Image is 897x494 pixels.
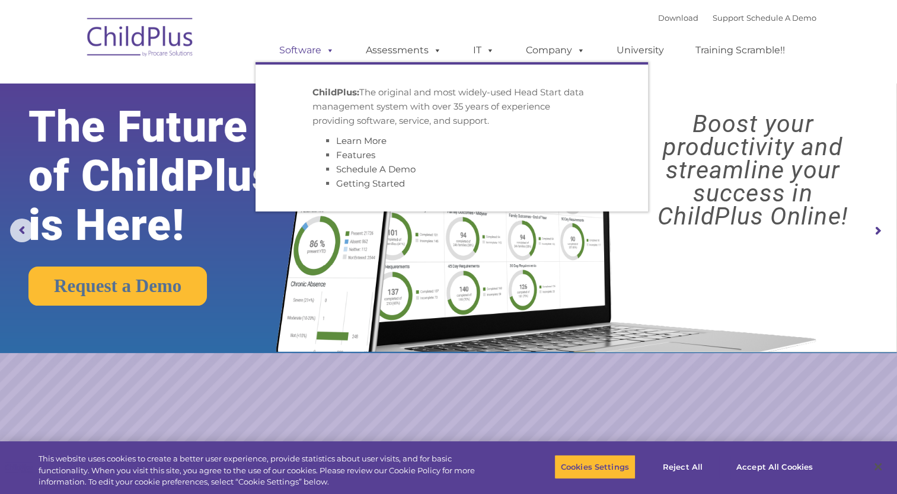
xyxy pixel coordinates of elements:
button: Accept All Cookies [730,454,819,479]
span: Last name [165,78,201,87]
a: Learn More [336,135,387,146]
a: Schedule A Demo [336,163,416,175]
img: ChildPlus by Procare Solutions [81,9,200,69]
a: Support [713,13,744,23]
a: Features [336,149,375,161]
a: Request a Demo [28,267,207,306]
a: Assessments [354,39,454,62]
button: Reject All [646,454,720,479]
button: Cookies Settings [554,454,636,479]
span: Phone number [165,127,215,136]
p: The original and most widely-used Head Start data management system with over 35 years of experie... [312,85,591,128]
a: Training Scramble!! [684,39,797,62]
a: University [605,39,676,62]
a: Getting Started [336,178,405,189]
a: Software [267,39,346,62]
a: Download [658,13,698,23]
a: Company [514,39,597,62]
font: | [658,13,816,23]
a: Schedule A Demo [746,13,816,23]
strong: ChildPlus: [312,86,359,98]
div: This website uses cookies to create a better user experience, provide statistics about user visit... [39,453,493,488]
a: IT [461,39,506,62]
rs-layer: The Future of ChildPlus is Here! [28,102,315,250]
button: Close [865,454,891,480]
rs-layer: Boost your productivity and streamline your success in ChildPlus Online! [620,113,886,228]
